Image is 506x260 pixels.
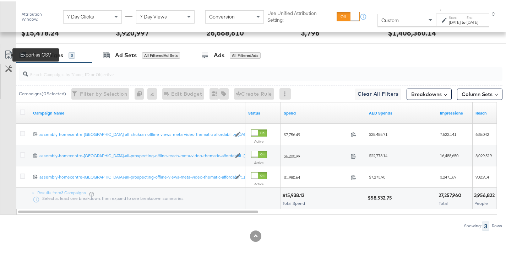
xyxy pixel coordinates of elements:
[407,87,452,99] button: Breakdowns
[209,12,235,18] span: Conversion
[251,138,267,142] label: Active
[491,222,502,227] div: Rows
[355,87,401,99] button: Clear All Filters
[440,152,458,157] span: 16,488,650
[439,199,448,205] span: Total
[467,18,478,24] div: [DATE]
[474,191,497,197] div: 3,956,822
[284,152,348,157] span: $6,200.99
[440,109,470,115] a: The number of times your ad was served. On mobile apps an ad is counted as served the first time ...
[437,7,444,10] span: ↑
[474,199,488,205] span: People
[251,180,267,185] label: Active
[142,51,180,57] div: All Filtered Ad Sets
[381,16,399,22] span: Custom
[467,14,478,18] label: End:
[115,50,137,58] div: Ad Sets
[135,87,147,98] div: 0
[214,50,224,58] div: Ads
[21,10,60,20] div: Attribution Window:
[39,173,232,179] a: assembly-homecentre-[GEOGRAPHIC_DATA]-all-prospecting-offline-views-meta-video-thematic-affordabi...
[475,152,492,157] span: 3,029,519
[140,12,167,18] span: 7 Day Views
[475,109,505,115] a: The number of people your ad was served to.
[464,222,482,227] div: Showing:
[284,131,348,136] span: $7,756.49
[251,159,267,164] label: Active
[33,109,243,115] a: Your campaign name.
[368,193,394,200] div: $58,532.75
[32,50,63,58] div: Campaigns
[39,130,232,136] a: assembly-homecentre-[GEOGRAPHIC_DATA]-all-shukran-offline-views-meta-video-thematic-affordability...
[67,12,94,18] span: 7 Day Clicks
[440,130,456,136] span: 7,522,141
[449,18,461,24] div: [DATE]
[284,109,363,115] a: The total amount spent to date.
[267,9,334,22] label: Use Unified Attribution Setting:
[369,152,387,157] span: $22,773.14
[457,87,502,99] button: Column Sets
[449,14,461,18] label: Start:
[475,173,489,178] span: 902,914
[69,51,75,57] div: 3
[475,130,489,136] span: 635,042
[283,199,305,205] span: Total Spend
[369,173,385,178] span: $7,273.90
[230,51,261,57] div: All Filtered Ads
[358,88,398,97] span: Clear All Filters
[461,18,467,23] strong: to
[284,173,348,179] span: $1,980.64
[282,191,306,197] div: $15,938.12
[248,109,278,115] a: Shows the current state of your Ad Campaign.
[439,191,463,197] div: 27,257,960
[19,89,66,96] div: Campaigns ( 0 Selected)
[369,109,434,115] a: 3.6725
[369,130,387,136] span: $28,485.71
[482,220,489,229] div: 3
[28,63,459,77] input: Search Campaigns by Name, ID or Objective
[39,152,232,158] a: assembly-homecentre-[GEOGRAPHIC_DATA]-all-prospecting-offline-reach-meta-video-thematic-affordabi...
[39,173,232,179] div: assembly-homecentre-[GEOGRAPHIC_DATA]-all-prospecting-offline-views-meta-video-thematic-affordabi...
[440,173,456,178] span: 3,247,169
